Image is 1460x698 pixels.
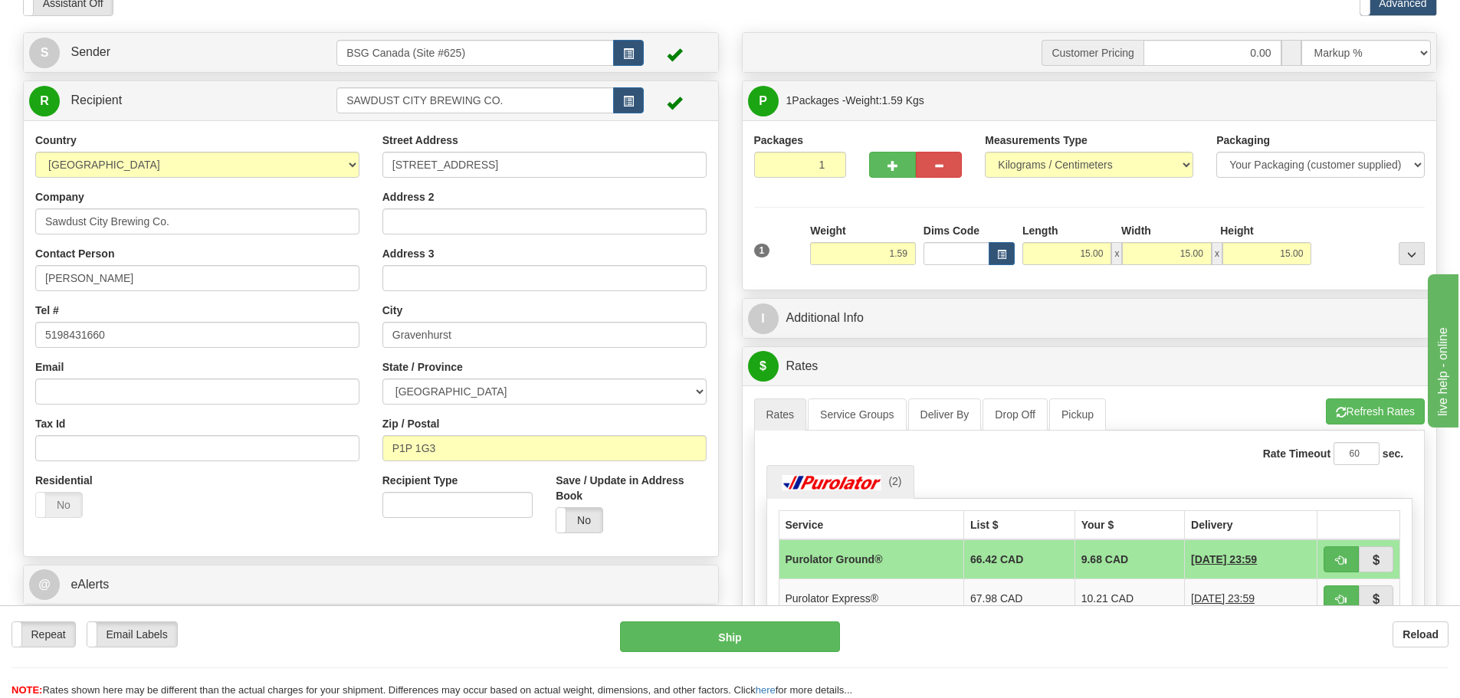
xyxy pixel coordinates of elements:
[1042,40,1143,66] span: Customer Pricing
[382,416,440,431] label: Zip / Postal
[382,473,458,488] label: Recipient Type
[382,189,435,205] label: Address 2
[1049,398,1106,431] a: Pickup
[620,621,840,652] button: Ship
[1425,270,1458,427] iframe: chat widget
[29,38,60,68] span: S
[35,133,77,148] label: Country
[964,510,1075,539] th: List $
[1263,446,1330,461] label: Rate Timeout
[754,398,807,431] a: Rates
[924,223,979,238] label: Dims Code
[748,351,1432,382] a: $Rates
[908,398,982,431] a: Deliver By
[1212,242,1222,265] span: x
[1216,133,1270,148] label: Packaging
[779,578,964,618] td: Purolator Express®
[382,246,435,261] label: Address 3
[748,303,1432,334] a: IAdditional Info
[336,87,614,113] input: Recipient Id
[35,246,114,261] label: Contact Person
[71,45,110,58] span: Sender
[29,37,336,68] a: S Sender
[29,86,60,116] span: R
[1191,591,1255,606] span: 1 Day
[985,133,1088,148] label: Measurements Type
[35,416,65,431] label: Tax Id
[754,133,804,148] label: Packages
[11,684,42,696] span: NOTE:
[87,622,177,647] label: Email Labels
[983,398,1048,431] a: Drop Off
[808,398,906,431] a: Service Groups
[71,578,109,591] span: eAlerts
[29,85,303,116] a: R Recipient
[382,359,463,375] label: State / Province
[1074,510,1184,539] th: Your $
[35,303,59,318] label: Tel #
[29,569,60,600] span: @
[779,539,964,579] td: Purolator Ground®
[779,510,964,539] th: Service
[1074,539,1184,579] td: 9.68 CAD
[779,475,886,490] img: Purolator
[1191,552,1257,567] span: 1 Day
[786,85,924,116] span: Packages -
[1393,621,1449,647] button: Reload
[71,93,122,107] span: Recipient
[35,473,93,488] label: Residential
[1383,446,1403,461] label: sec.
[845,94,924,107] span: Weight:
[556,473,706,503] label: Save / Update in Address Book
[1111,242,1122,265] span: x
[1022,223,1058,238] label: Length
[1074,578,1184,618] td: 10.21 CAD
[382,133,458,148] label: Street Address
[1326,398,1425,424] button: Refresh Rates
[382,303,402,318] label: City
[1185,510,1317,539] th: Delivery
[748,351,779,382] span: $
[882,94,903,107] span: 1.59
[556,508,602,533] label: No
[906,94,924,107] span: Kgs
[35,189,84,205] label: Company
[382,152,707,178] input: Enter a location
[1121,223,1151,238] label: Width
[36,493,82,517] label: No
[754,244,770,257] span: 1
[12,622,75,647] label: Repeat
[1403,628,1439,641] b: Reload
[1399,242,1425,265] div: ...
[786,94,792,107] span: 1
[810,223,845,238] label: Weight
[336,40,614,66] input: Sender Id
[29,569,713,601] a: @ eAlerts
[964,539,1075,579] td: 66.42 CAD
[888,475,901,487] span: (2)
[964,578,1075,618] td: 67.98 CAD
[748,86,779,116] span: P
[11,9,142,28] div: live help - online
[1220,223,1254,238] label: Height
[35,359,64,375] label: Email
[756,684,776,696] a: here
[748,303,779,334] span: I
[748,85,1432,116] a: P 1Packages -Weight:1.59 Kgs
